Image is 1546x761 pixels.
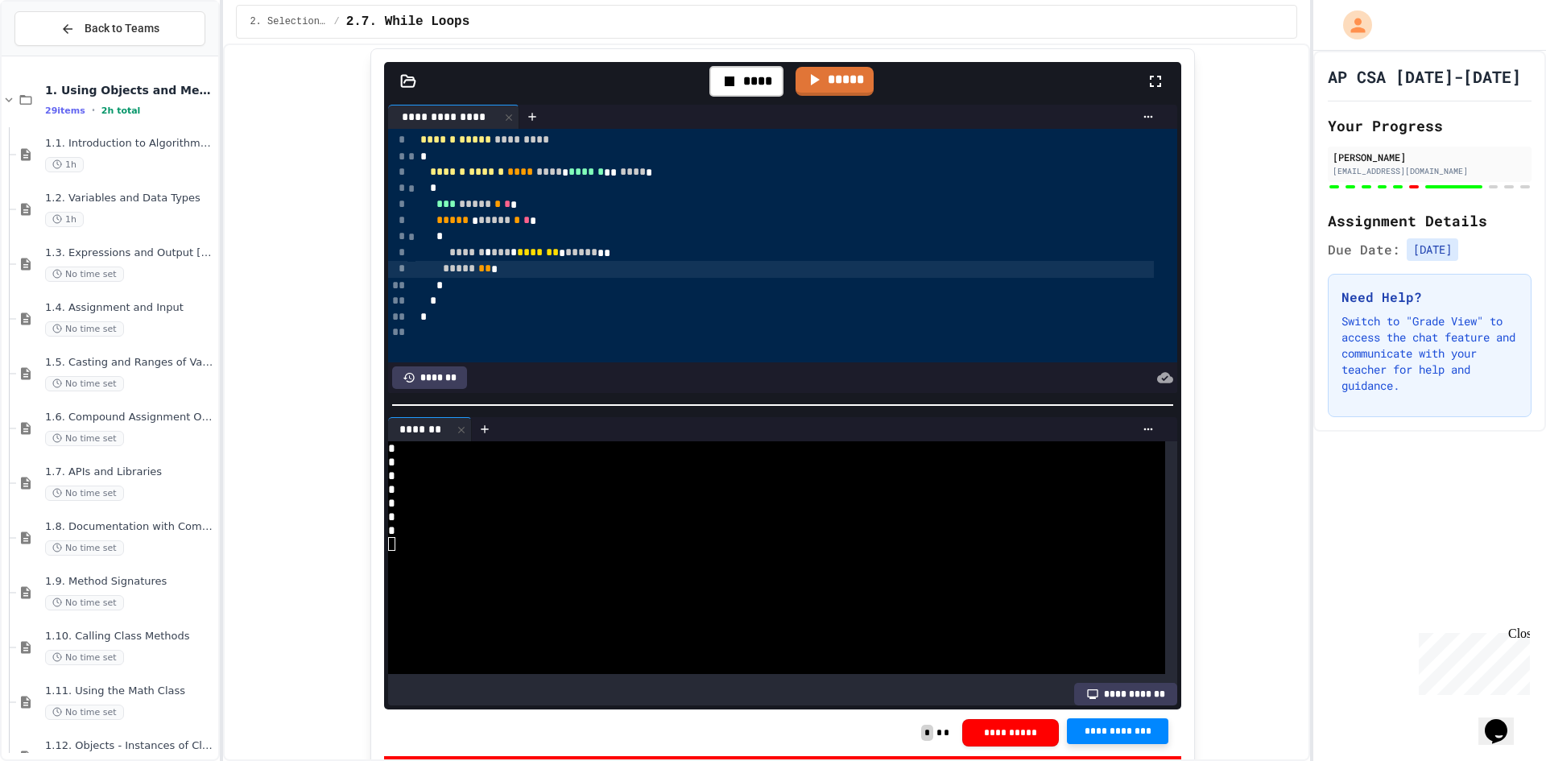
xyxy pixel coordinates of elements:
span: No time set [45,267,124,282]
span: 1.9. Method Signatures [45,575,215,589]
span: 1.10. Calling Class Methods [45,630,215,643]
span: 1h [45,157,84,172]
iframe: chat widget [1478,697,1530,745]
span: No time set [45,486,124,501]
span: 1.4. Assignment and Input [45,301,215,315]
span: 1.12. Objects - Instances of Classes [45,739,215,753]
span: 29 items [45,105,85,116]
span: No time set [45,321,124,337]
iframe: chat widget [1412,627,1530,695]
h1: AP CSA [DATE]-[DATE] [1328,65,1521,88]
div: [PERSON_NAME] [1333,150,1527,164]
span: • [92,104,95,117]
h2: Your Progress [1328,114,1532,137]
span: 2h total [101,105,141,116]
span: No time set [45,376,124,391]
h2: Assignment Details [1328,209,1532,232]
span: 2. Selection and Iteration [250,15,327,28]
p: Switch to "Grade View" to access the chat feature and communicate with your teacher for help and ... [1341,313,1518,394]
div: [EMAIL_ADDRESS][DOMAIN_NAME] [1333,165,1527,177]
span: 2.7. While Loops [346,12,470,31]
span: 1h [45,212,84,227]
span: 1.7. APIs and Libraries [45,465,215,479]
span: Due Date: [1328,240,1400,259]
span: 1.5. Casting and Ranges of Values [45,356,215,370]
span: 1.1. Introduction to Algorithms, Programming, and Compilers [45,137,215,151]
div: Chat with us now!Close [6,6,111,102]
button: Back to Teams [14,11,205,46]
span: 1.3. Expressions and Output [New] [45,246,215,260]
span: No time set [45,705,124,720]
span: No time set [45,595,124,610]
span: Back to Teams [85,20,159,37]
span: [DATE] [1407,238,1458,261]
h3: Need Help? [1341,287,1518,307]
span: 1.11. Using the Math Class [45,684,215,698]
span: 1.8. Documentation with Comments and Preconditions [45,520,215,534]
span: 1.2. Variables and Data Types [45,192,215,205]
span: No time set [45,540,124,556]
span: No time set [45,650,124,665]
span: 1. Using Objects and Methods [45,83,215,97]
span: No time set [45,431,124,446]
span: / [333,15,339,28]
div: My Account [1326,6,1376,43]
span: 1.6. Compound Assignment Operators [45,411,215,424]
